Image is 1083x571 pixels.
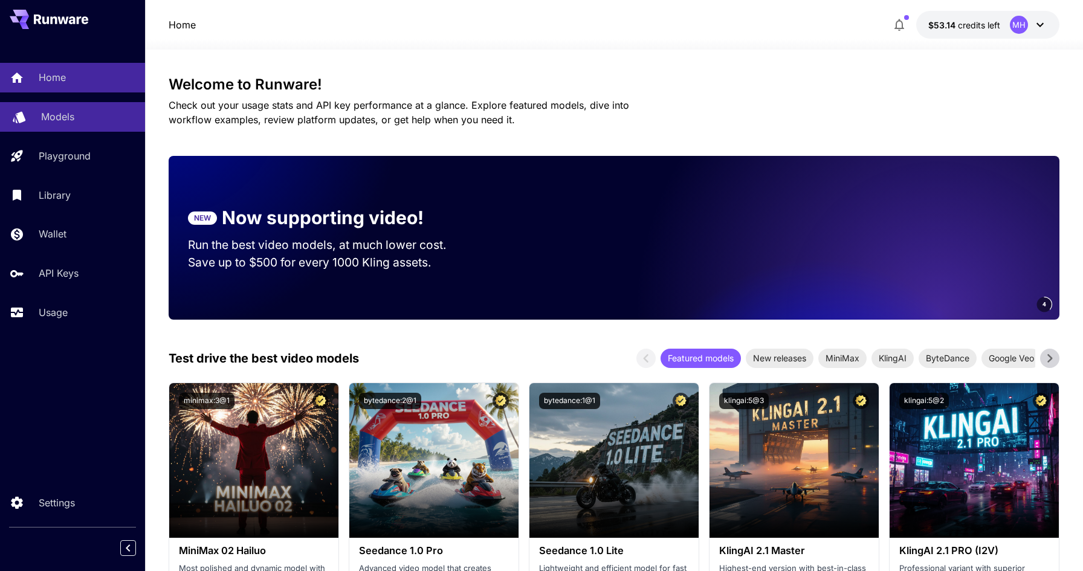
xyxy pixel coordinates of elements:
p: Run the best video models, at much lower cost. [188,236,470,254]
div: Featured models [661,349,741,368]
div: MH [1010,16,1028,34]
p: Models [41,109,74,124]
button: minimax:3@1 [179,393,234,409]
span: credits left [958,20,1000,30]
div: Google Veo [981,349,1041,368]
button: Collapse sidebar [120,540,136,556]
img: alt [349,383,519,538]
a: Home [169,18,196,32]
button: Certified Model – Vetted for best performance and includes a commercial license. [853,393,869,409]
p: Test drive the best video models [169,349,359,367]
span: Google Veo [981,352,1041,364]
h3: Seedance 1.0 Pro [359,545,509,556]
button: Certified Model – Vetted for best performance and includes a commercial license. [673,393,689,409]
span: MiniMax [818,352,867,364]
p: Home [39,70,66,85]
p: Save up to $500 for every 1000 Kling assets. [188,254,470,271]
button: Certified Model – Vetted for best performance and includes a commercial license. [312,393,329,409]
p: Library [39,188,71,202]
h3: Welcome to Runware! [169,76,1059,93]
img: alt [890,383,1059,538]
img: alt [529,383,699,538]
div: ByteDance [919,349,977,368]
button: klingai:5@3 [719,393,769,409]
span: KlingAI [871,352,914,364]
nav: breadcrumb [169,18,196,32]
button: Certified Model – Vetted for best performance and includes a commercial license. [1033,393,1049,409]
p: Usage [39,305,68,320]
h3: KlingAI 2.1 Master [719,545,869,556]
h3: KlingAI 2.1 PRO (I2V) [899,545,1049,556]
button: klingai:5@2 [899,393,949,409]
p: Wallet [39,227,66,241]
button: bytedance:2@1 [359,393,421,409]
h3: MiniMax 02 Hailuo [179,545,329,556]
p: Settings [39,495,75,510]
span: Check out your usage stats and API key performance at a glance. Explore featured models, dive int... [169,99,629,126]
div: New releases [746,349,813,368]
img: alt [710,383,879,538]
p: Playground [39,149,91,163]
div: Collapse sidebar [129,537,145,559]
p: API Keys [39,266,79,280]
button: bytedance:1@1 [539,393,600,409]
div: $53.14452 [928,19,1000,31]
span: Featured models [661,352,741,364]
span: 4 [1043,300,1046,309]
h3: Seedance 1.0 Lite [539,545,689,556]
p: Now supporting video! [222,204,424,231]
img: alt [169,383,338,538]
span: $53.14 [928,20,958,30]
span: New releases [746,352,813,364]
p: NEW [194,213,211,224]
button: Certified Model – Vetted for best performance and includes a commercial license. [493,393,509,409]
span: ByteDance [919,352,977,364]
button: $53.14452MH [916,11,1059,39]
div: MiniMax [818,349,867,368]
div: KlingAI [871,349,914,368]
